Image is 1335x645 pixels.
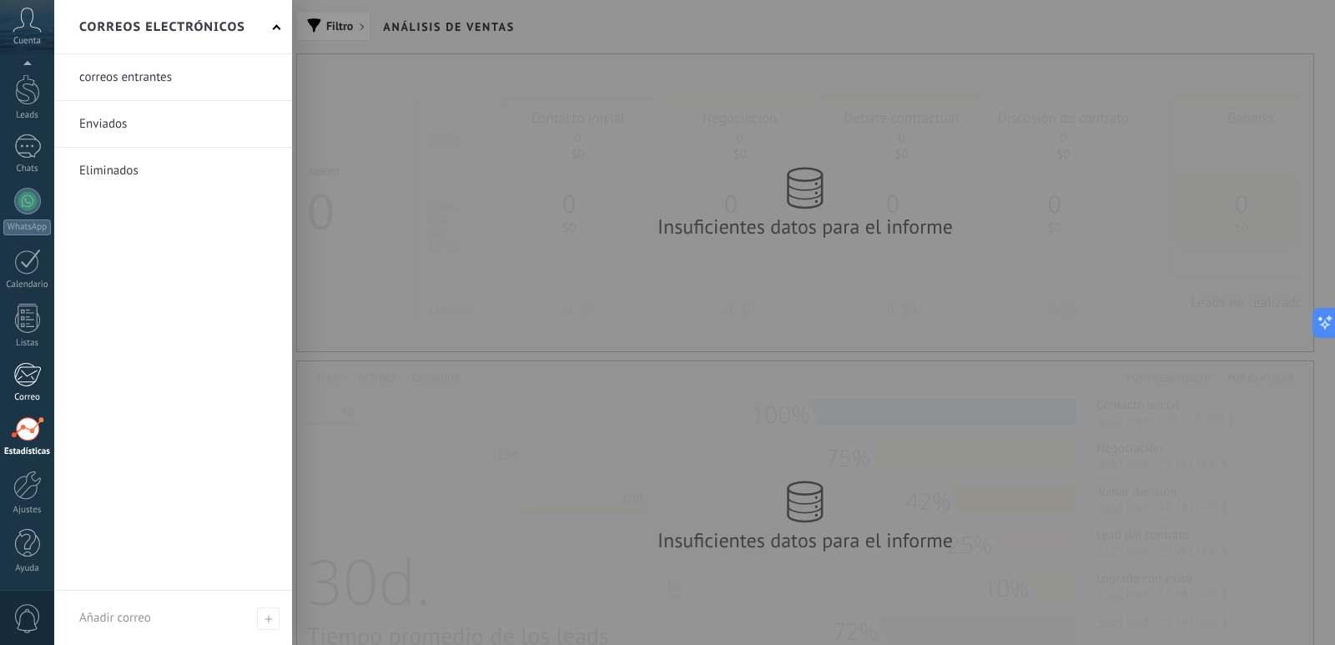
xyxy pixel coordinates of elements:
[3,110,52,121] div: Leads
[54,54,292,101] li: correos entrantes
[3,280,52,290] div: Calendario
[3,219,51,235] div: WhatsApp
[54,148,292,194] li: Eliminados
[3,505,52,516] div: Ajustes
[257,607,280,630] span: Añadir correo
[79,1,245,53] h2: Correos electrónicos
[79,610,151,626] span: Añadir correo
[3,563,52,574] div: Ayuda
[3,164,52,174] div: Chats
[3,446,52,457] div: Estadísticas
[54,101,292,148] li: Enviados
[13,36,41,47] span: Cuenta
[3,338,52,349] div: Listas
[3,392,52,403] div: Correo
